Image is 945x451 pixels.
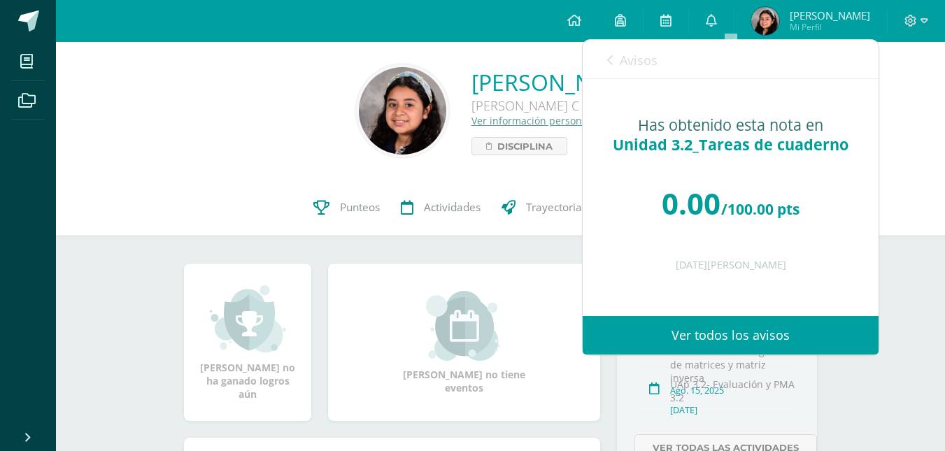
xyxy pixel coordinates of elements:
a: Actividades [390,180,491,236]
a: Ver todos los avisos [583,316,879,355]
span: Disciplina [497,138,553,155]
div: [PERSON_NAME] no ha ganado logros aún [198,284,297,401]
span: 429 [765,51,783,66]
a: Trayectoria [491,180,592,236]
img: 65d11079bd7cf4c3bb9d10ed84cc8ec4.png [359,67,446,155]
span: Mi Perfil [790,21,870,33]
a: Punteos [303,180,390,236]
img: event_small.png [426,291,502,361]
span: avisos sin leer [765,51,854,66]
span: [PERSON_NAME] [790,8,870,22]
div: [PERSON_NAME] C [471,97,646,114]
span: 0.00 [662,183,720,223]
div: UAP 3.2 - Evaluación final de unidad sobre algebra de matrices y matriz inversa [670,331,795,385]
div: [DATE] [670,404,795,416]
div: UAp 3.2- Evaluación y PMA 3.2 [670,378,795,404]
a: Ver información personal... [471,114,599,127]
span: Punteos [340,200,380,215]
span: /100.00 pts [721,199,800,219]
span: Actividades [424,200,481,215]
span: Unidad 3.2_Tareas de cuaderno [613,134,848,155]
a: Disciplina [471,137,567,155]
img: 62164860179a0ccc6789c950a04321c0.png [751,7,779,35]
div: Has obtenido esta nota en [611,115,851,155]
img: achievement_small.png [210,284,286,354]
span: Trayectoria [526,200,582,215]
div: [DATE][PERSON_NAME] [611,259,851,271]
div: [PERSON_NAME] no tiene eventos [395,291,534,394]
span: Avisos [620,52,658,69]
a: [PERSON_NAME] [471,67,646,97]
